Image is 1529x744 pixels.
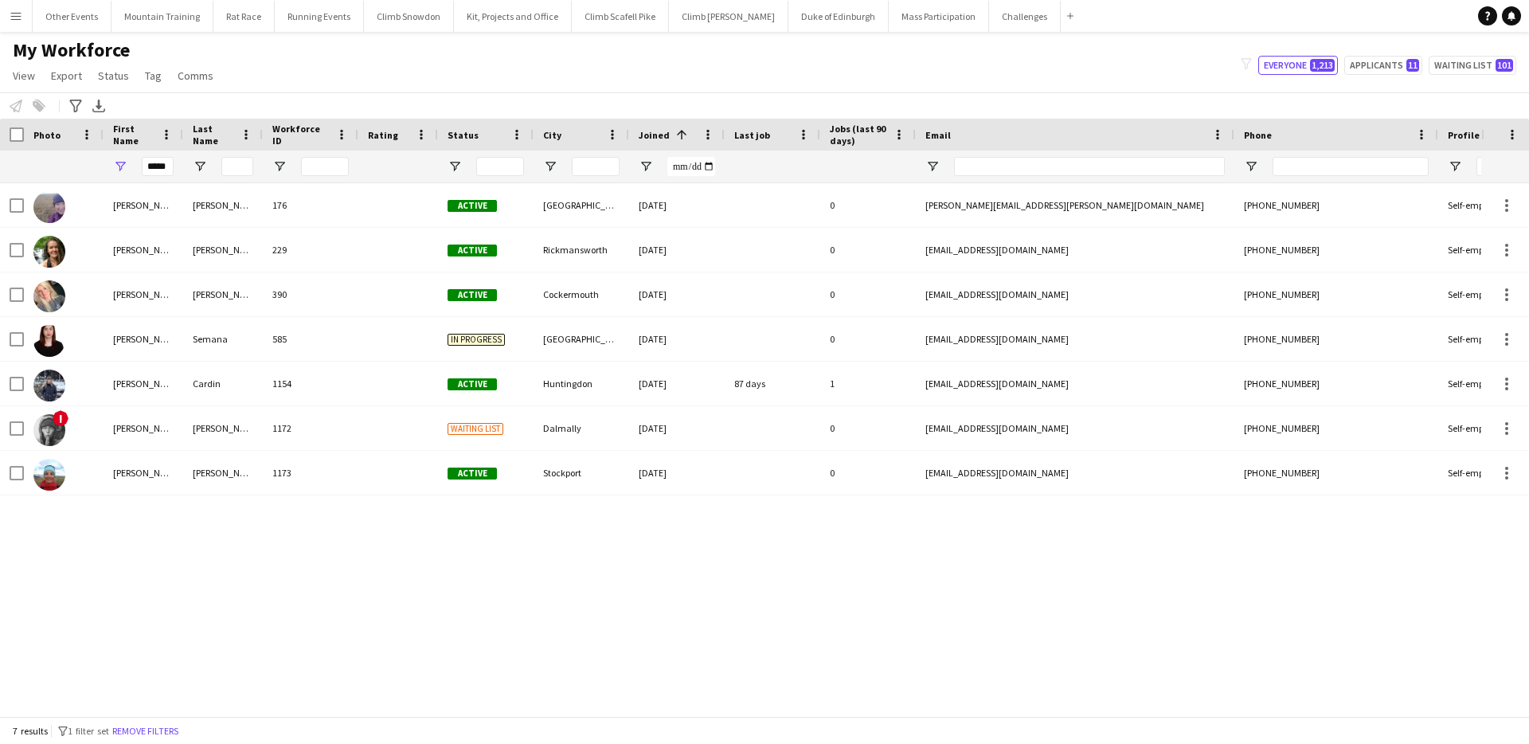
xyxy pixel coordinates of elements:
[820,228,916,272] div: 0
[104,406,183,450] div: [PERSON_NAME]
[178,69,213,83] span: Comms
[1310,59,1335,72] span: 1,213
[534,317,629,361] div: [GEOGRAPHIC_DATA]
[734,129,770,141] span: Last job
[889,1,989,32] button: Mass Participation
[925,129,951,141] span: Email
[1258,56,1338,75] button: Everyone1,213
[629,317,725,361] div: [DATE]
[476,157,524,176] input: Status Filter Input
[788,1,889,32] button: Duke of Edinburgh
[448,159,462,174] button: Open Filter Menu
[6,65,41,86] a: View
[543,159,557,174] button: Open Filter Menu
[263,362,358,405] div: 1154
[53,410,68,426] span: !
[448,289,497,301] span: Active
[448,129,479,141] span: Status
[448,245,497,256] span: Active
[33,1,111,32] button: Other Events
[820,183,916,227] div: 0
[534,183,629,227] div: [GEOGRAPHIC_DATA]
[448,423,503,435] span: Waiting list
[1273,157,1429,176] input: Phone Filter Input
[213,1,275,32] button: Rat Race
[111,1,213,32] button: Mountain Training
[1234,406,1438,450] div: [PHONE_NUMBER]
[263,317,358,361] div: 585
[830,123,887,147] span: Jobs (last 90 days)
[104,183,183,227] div: [PERSON_NAME]
[1344,56,1422,75] button: Applicants11
[139,65,168,86] a: Tag
[33,236,65,268] img: Jennifer Payne
[916,406,1234,450] div: [EMAIL_ADDRESS][DOMAIN_NAME]
[68,725,109,737] span: 1 filter set
[66,96,85,116] app-action-btn: Advanced filters
[820,317,916,361] div: 0
[263,272,358,316] div: 390
[183,317,263,361] div: Semana
[221,157,253,176] input: Last Name Filter Input
[183,406,263,450] div: [PERSON_NAME]
[1234,317,1438,361] div: [PHONE_NUMBER]
[820,451,916,495] div: 0
[104,451,183,495] div: [PERSON_NAME]
[916,362,1234,405] div: [EMAIL_ADDRESS][DOMAIN_NAME]
[183,362,263,405] div: Cardin
[1234,183,1438,227] div: [PHONE_NUMBER]
[448,378,497,390] span: Active
[104,272,183,316] div: [PERSON_NAME]
[142,157,174,176] input: First Name Filter Input
[33,370,65,401] img: Carmen Jennie Cardin
[1234,228,1438,272] div: [PHONE_NUMBER]
[272,123,330,147] span: Workforce ID
[171,65,220,86] a: Comms
[820,362,916,405] div: 1
[1234,362,1438,405] div: [PHONE_NUMBER]
[263,183,358,227] div: 176
[98,69,129,83] span: Status
[1406,59,1419,72] span: 11
[263,406,358,450] div: 1172
[534,362,629,405] div: Huntingdon
[104,228,183,272] div: [PERSON_NAME]
[13,69,35,83] span: View
[113,123,154,147] span: First Name
[51,69,82,83] span: Export
[820,272,916,316] div: 0
[113,159,127,174] button: Open Filter Menu
[272,159,287,174] button: Open Filter Menu
[1244,159,1258,174] button: Open Filter Menu
[925,159,940,174] button: Open Filter Menu
[629,451,725,495] div: [DATE]
[534,272,629,316] div: Cockermouth
[104,362,183,405] div: [PERSON_NAME]
[89,96,108,116] app-action-btn: Export XLSX
[534,406,629,450] div: Dalmally
[534,451,629,495] div: Stockport
[183,183,263,227] div: [PERSON_NAME]
[45,65,88,86] a: Export
[1496,59,1513,72] span: 101
[33,459,65,491] img: Jennifer Roberts
[263,228,358,272] div: 229
[916,272,1234,316] div: [EMAIL_ADDRESS][DOMAIN_NAME]
[725,362,820,405] div: 87 days
[448,334,505,346] span: In progress
[543,129,561,141] span: City
[193,123,234,147] span: Last Name
[916,317,1234,361] div: [EMAIL_ADDRESS][DOMAIN_NAME]
[183,272,263,316] div: [PERSON_NAME]
[33,414,65,446] img: Jennifer Roberts
[954,157,1225,176] input: Email Filter Input
[629,183,725,227] div: [DATE]
[104,317,183,361] div: [PERSON_NAME]
[916,228,1234,272] div: [EMAIL_ADDRESS][DOMAIN_NAME]
[33,129,61,141] span: Photo
[109,722,182,740] button: Remove filters
[669,1,788,32] button: Climb [PERSON_NAME]
[1429,56,1516,75] button: Waiting list101
[639,129,670,141] span: Joined
[33,191,65,223] img: JENNIFER BURDETT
